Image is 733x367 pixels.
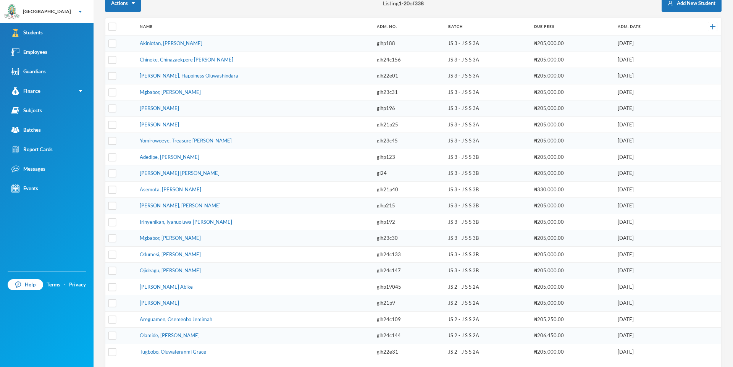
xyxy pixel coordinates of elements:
div: Subjects [11,107,42,115]
div: Messages [11,165,45,173]
td: glh24c156 [373,52,444,68]
td: ₦205,250.00 [530,311,614,328]
td: glhp123 [373,149,444,165]
td: JS 3 - J S S 3B [444,246,530,263]
td: ₦205,000.00 [530,52,614,68]
td: [DATE] [614,230,683,247]
td: [DATE] [614,214,683,230]
td: [DATE] [614,149,683,165]
td: glh24c109 [373,311,444,328]
td: [DATE] [614,133,683,149]
td: JS 3 - J S S 3A [444,68,530,84]
td: ₦205,000.00 [530,295,614,312]
div: [GEOGRAPHIC_DATA] [23,8,71,15]
div: Guardians [11,68,46,76]
div: Report Cards [11,146,53,154]
td: glh23c31 [373,84,444,100]
td: ₦205,000.00 [530,116,614,133]
td: ₦205,000.00 [530,263,614,279]
td: JS 3 - J S S 3B [444,230,530,247]
td: glh22e01 [373,68,444,84]
td: glh22e31 [373,344,444,360]
img: logo [4,4,19,19]
td: ₦205,000.00 [530,165,614,182]
a: [PERSON_NAME], [PERSON_NAME] [140,202,221,209]
td: glh24c133 [373,246,444,263]
td: ₦205,000.00 [530,149,614,165]
td: ₦205,000.00 [530,246,614,263]
td: [DATE] [614,165,683,182]
a: Mgbabor, [PERSON_NAME] [140,89,201,95]
td: gl24 [373,165,444,182]
a: Akinlotan, [PERSON_NAME] [140,40,202,46]
th: Adm. No. [373,18,444,36]
td: JS 3 - J S S 3A [444,133,530,149]
td: ₦330,000.00 [530,181,614,198]
td: glhp192 [373,214,444,230]
td: ₦205,000.00 [530,100,614,117]
td: JS 3 - J S S 3A [444,84,530,100]
td: [DATE] [614,246,683,263]
td: ₦205,000.00 [530,133,614,149]
td: [DATE] [614,52,683,68]
a: [PERSON_NAME], Happiness Oluwashindara [140,73,238,79]
td: ₦205,000.00 [530,68,614,84]
td: glh23c45 [373,133,444,149]
a: Areguamen, Osemeobo Jemimah [140,316,212,322]
td: ₦205,000.00 [530,214,614,230]
td: glh24c147 [373,263,444,279]
div: Employees [11,48,47,56]
td: [DATE] [614,311,683,328]
td: JS 3 - J S S 3B [444,263,530,279]
td: [DATE] [614,68,683,84]
a: Tugbobo, Oluwaferanmi Grace [140,349,206,355]
a: Terms [47,281,60,289]
td: [DATE] [614,181,683,198]
a: Asemota, [PERSON_NAME] [140,186,201,192]
td: JS 3 - J S S 3B [444,181,530,198]
td: glh21p25 [373,116,444,133]
td: [DATE] [614,328,683,344]
td: JS 2 - J S S 2A [444,295,530,312]
td: ₦205,000.00 [530,230,614,247]
td: JS 2 - J S S 2A [444,328,530,344]
td: JS 2 - J S S 2A [444,344,530,360]
a: Privacy [69,281,86,289]
td: glh24c144 [373,328,444,344]
td: ₦205,000.00 [530,198,614,214]
th: Adm. Date [614,18,683,36]
td: glhp196 [373,100,444,117]
a: Ojideagu, [PERSON_NAME] [140,267,201,273]
a: [PERSON_NAME] [140,300,179,306]
td: JS 3 - J S S 3B [444,149,530,165]
a: Adedipe, [PERSON_NAME] [140,154,199,160]
td: glhp188 [373,36,444,52]
td: [DATE] [614,263,683,279]
td: ₦205,000.00 [530,344,614,360]
td: JS 3 - J S S 3A [444,100,530,117]
td: ₦205,000.00 [530,36,614,52]
td: glh21p40 [373,181,444,198]
th: Batch [444,18,530,36]
td: JS 2 - J S S 2A [444,279,530,295]
td: glhp19045 [373,279,444,295]
a: Irinyenikan, Iyanuoluwa [PERSON_NAME] [140,219,232,225]
a: Mgbabor, [PERSON_NAME] [140,235,201,241]
a: [PERSON_NAME] Abike [140,284,193,290]
td: [DATE] [614,100,683,117]
th: Name [136,18,373,36]
td: glh23c30 [373,230,444,247]
td: ₦205,000.00 [530,279,614,295]
a: Olamide, [PERSON_NAME] [140,332,200,338]
td: glh21p9 [373,295,444,312]
td: [DATE] [614,36,683,52]
a: Yomi-owoeye, Treasure [PERSON_NAME] [140,137,232,144]
a: [PERSON_NAME] [PERSON_NAME] [140,170,220,176]
td: [DATE] [614,116,683,133]
a: Help [8,279,43,291]
div: Students [11,29,43,37]
a: [PERSON_NAME] [140,121,179,128]
td: ₦206,450.00 [530,328,614,344]
td: [DATE] [614,295,683,312]
div: Finance [11,87,40,95]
